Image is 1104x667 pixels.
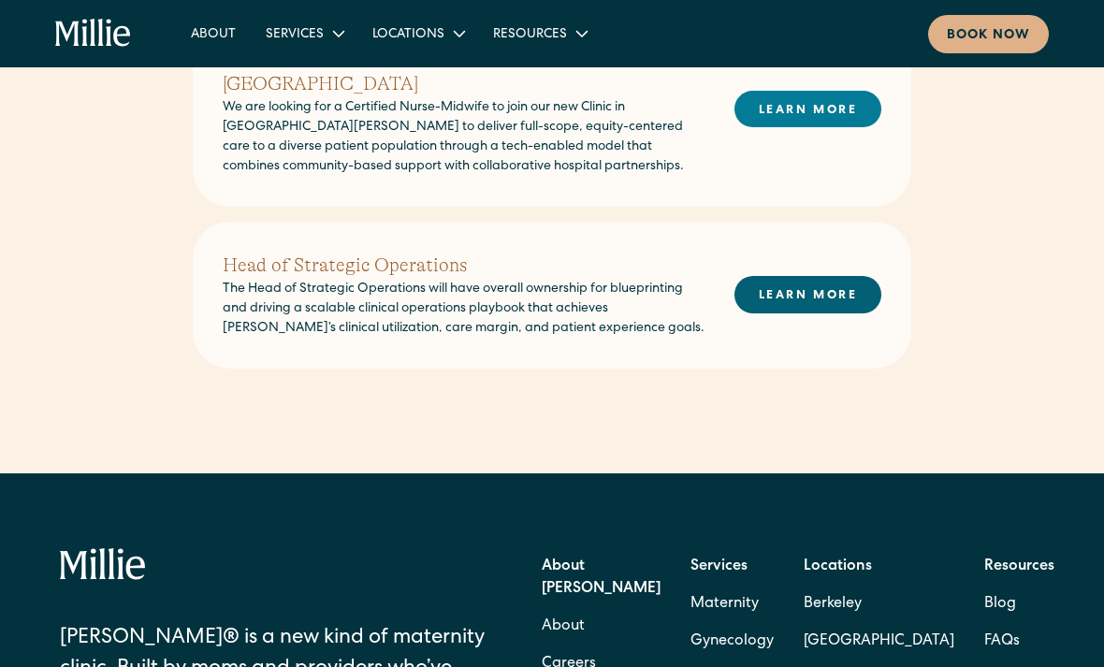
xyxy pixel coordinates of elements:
a: Book now [928,15,1049,53]
div: Services [266,25,324,45]
a: LEARN MORE [734,276,881,312]
div: Resources [478,18,601,49]
h2: Certified Nurse-Midwife (Full-Time) - [GEOGRAPHIC_DATA] [223,42,705,98]
a: Maternity [690,586,759,623]
a: Blog [984,586,1016,623]
h2: Head of Strategic Operations [223,252,705,280]
a: About [176,18,251,49]
div: Locations [372,25,444,45]
div: Resources [493,25,567,45]
a: Gynecology [690,623,774,660]
div: Book now [947,26,1030,46]
a: Berkeley [804,586,954,623]
div: Services [251,18,357,49]
strong: Locations [804,559,872,574]
strong: Services [690,559,748,574]
a: home [55,19,131,49]
div: Locations [357,18,478,49]
p: We are looking for a Certified Nurse-Midwife to join our new Clinic in [GEOGRAPHIC_DATA][PERSON_N... [223,98,705,177]
a: [GEOGRAPHIC_DATA] [804,623,954,660]
p: The Head of Strategic Operations will have overall ownership for blueprinting and driving a scala... [223,280,705,339]
strong: About [PERSON_NAME] [542,559,661,597]
a: LEARN MORE [734,91,881,127]
a: About [542,608,585,645]
a: FAQs [984,623,1020,660]
strong: Resources [984,559,1054,574]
